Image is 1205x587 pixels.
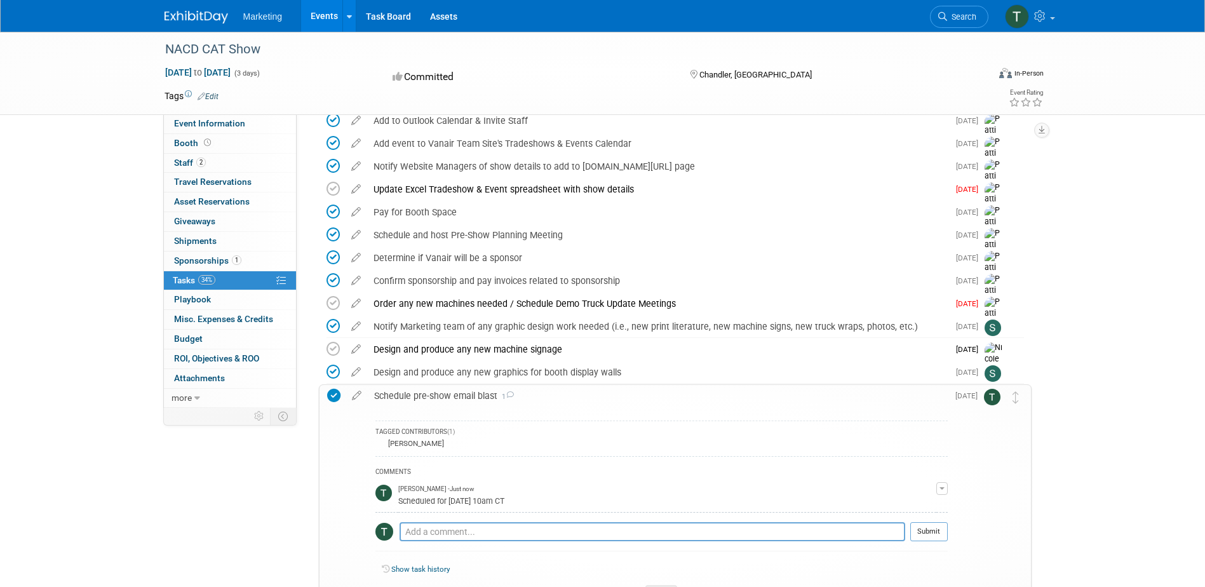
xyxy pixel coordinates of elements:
[985,297,1004,342] img: Patti Baxter
[947,12,976,22] span: Search
[367,247,948,269] div: Determine if Vanair will be a sponsor
[1005,4,1029,29] img: Theresa Mahoney
[375,485,392,501] img: Theresa Mahoney
[270,408,296,424] td: Toggle Event Tabs
[375,523,393,541] img: Theresa Mahoney
[956,162,985,171] span: [DATE]
[345,229,367,241] a: edit
[367,339,948,360] div: Design and produce any new machine signage
[956,368,985,377] span: [DATE]
[174,138,213,148] span: Booth
[956,299,985,308] span: [DATE]
[174,255,241,266] span: Sponsorships
[174,314,273,324] span: Misc. Expenses & Credits
[174,216,215,226] span: Giveaways
[984,389,1000,405] img: Theresa Mahoney
[198,92,219,101] a: Edit
[956,231,985,240] span: [DATE]
[173,275,215,285] span: Tasks
[174,177,252,187] span: Travel Reservations
[1014,69,1044,78] div: In-Person
[174,373,225,383] span: Attachments
[955,391,984,400] span: [DATE]
[345,115,367,126] a: edit
[243,11,282,22] span: Marketing
[956,185,985,194] span: [DATE]
[164,389,296,408] a: more
[367,156,948,177] div: Notify Website Managers of show details to add to [DOMAIN_NAME][URL] page
[367,293,948,314] div: Order any new machines needed / Schedule Demo Truck Update Meetings
[910,522,948,541] button: Submit
[956,253,985,262] span: [DATE]
[985,137,1004,182] img: Patti Baxter
[172,393,192,403] span: more
[375,466,948,480] div: COMMENTS
[164,369,296,388] a: Attachments
[367,133,948,154] div: Add event to Vanair Team Site's Tradeshows & Events Calendar
[345,298,367,309] a: edit
[389,66,670,88] div: Committed
[345,252,367,264] a: edit
[164,310,296,329] a: Misc. Expenses & Credits
[391,565,450,574] a: Show task history
[164,212,296,231] a: Giveaways
[385,439,444,448] div: [PERSON_NAME]
[913,66,1044,85] div: Event Format
[345,138,367,149] a: edit
[232,255,241,265] span: 1
[164,114,296,133] a: Event Information
[1013,391,1019,403] i: Move task
[367,201,948,223] div: Pay for Booth Space
[985,274,1004,319] img: Patti Baxter
[447,428,455,435] span: (1)
[985,205,1004,250] img: Patti Baxter
[985,342,1004,388] img: Nicole Lubarski
[174,334,203,344] span: Budget
[930,6,988,28] a: Search
[956,116,985,125] span: [DATE]
[174,118,245,128] span: Event Information
[196,158,206,167] span: 2
[233,69,260,78] span: (3 days)
[985,159,1004,205] img: Patti Baxter
[164,232,296,251] a: Shipments
[375,428,948,438] div: TAGGED CONTRIBUTORS
[164,349,296,368] a: ROI, Objectives & ROO
[345,321,367,332] a: edit
[985,182,1004,227] img: Patti Baxter
[999,68,1012,78] img: Format-Inperson.png
[346,390,368,401] a: edit
[164,290,296,309] a: Playbook
[174,236,217,246] span: Shipments
[345,206,367,218] a: edit
[956,276,985,285] span: [DATE]
[164,271,296,290] a: Tasks34%
[956,139,985,148] span: [DATE]
[248,408,271,424] td: Personalize Event Tab Strip
[345,184,367,195] a: edit
[956,208,985,217] span: [DATE]
[956,345,985,354] span: [DATE]
[164,192,296,212] a: Asset Reservations
[164,252,296,271] a: Sponsorships1
[398,485,474,494] span: [PERSON_NAME] - Just now
[345,367,367,378] a: edit
[174,158,206,168] span: Staff
[398,494,936,506] div: Scheduled for [DATE] 10am CT
[956,322,985,331] span: [DATE]
[367,110,948,132] div: Add to Outlook Calendar & Invite Staff
[985,228,1004,273] img: Patti Baxter
[367,316,948,337] div: Notify Marketing team of any graphic design work needed (i.e., new print literature, new machine ...
[345,161,367,172] a: edit
[699,70,812,79] span: Chandler, [GEOGRAPHIC_DATA]
[497,393,514,401] span: 1
[1009,90,1043,96] div: Event Rating
[345,275,367,287] a: edit
[174,196,250,206] span: Asset Reservations
[164,134,296,153] a: Booth
[345,344,367,355] a: edit
[368,385,948,407] div: Schedule pre-show email blast
[367,361,948,383] div: Design and produce any new graphics for booth display walls
[164,154,296,173] a: Staff2
[192,67,204,78] span: to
